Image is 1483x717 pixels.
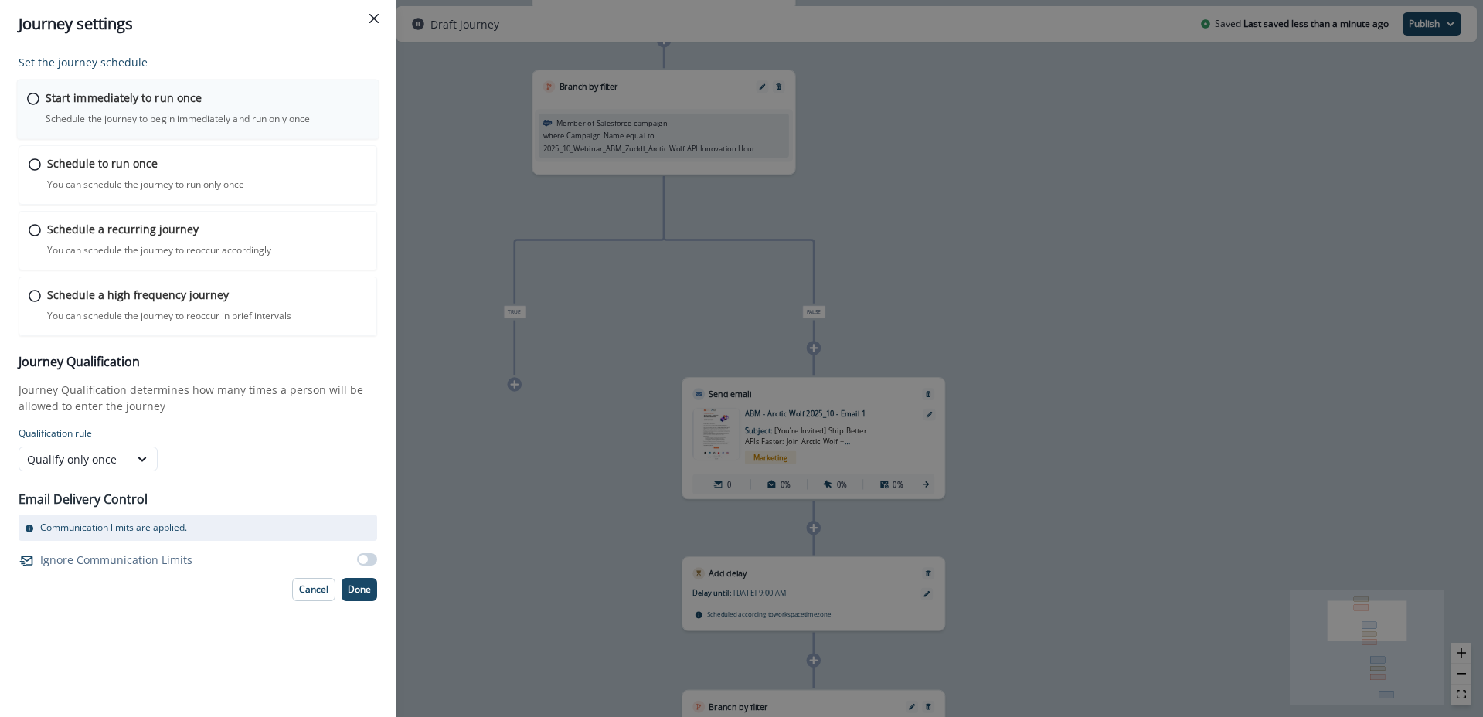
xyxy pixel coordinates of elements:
[292,578,335,601] button: Cancel
[47,155,158,172] p: Schedule to run once
[46,112,310,126] p: Schedule the journey to begin immediately and run only once
[342,578,377,601] button: Done
[348,584,371,595] p: Done
[40,521,187,535] p: Communication limits are applied.
[19,355,377,369] h3: Journey Qualification
[47,221,199,237] p: Schedule a recurring journey
[19,54,377,70] p: Set the journey schedule
[19,382,377,414] p: Journey Qualification determines how many times a person will be allowed to enter the journey
[299,584,328,595] p: Cancel
[27,451,121,467] div: Qualify only once
[19,490,148,508] p: Email Delivery Control
[362,6,386,31] button: Close
[47,243,271,257] p: You can schedule the journey to reoccur accordingly
[47,309,291,323] p: You can schedule the journey to reoccur in brief intervals
[47,287,229,303] p: Schedule a high frequency journey
[47,178,244,192] p: You can schedule the journey to run only once
[19,426,377,440] p: Qualification rule
[19,12,377,36] div: Journey settings
[46,90,202,106] p: Start immediately to run once
[40,552,192,568] p: Ignore Communication Limits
